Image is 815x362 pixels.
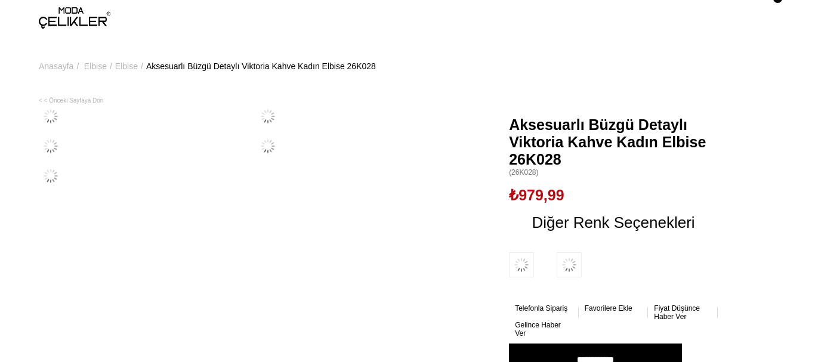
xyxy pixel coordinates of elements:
[585,304,632,313] span: Favorilere Ekle
[84,36,107,97] a: Elbise
[39,7,110,29] img: logo
[515,304,573,313] a: Telefonla Sipariş
[84,36,115,97] li: >
[256,104,280,128] img: Viktoria elbise 26K028
[532,213,694,232] span: Diğer Renk Seçenekleri
[39,36,82,97] li: >
[256,134,280,158] img: Viktoria elbise 26K028
[39,134,63,158] img: Viktoria elbise 26K028
[115,36,146,97] li: >
[39,164,63,188] img: Viktoria elbise 26K028
[509,252,534,277] img: Aksesuarlı Büzgü Detaylı Viktoria Hardal Kadın Elbise 26K028
[509,168,718,177] span: (26K028)
[39,36,73,97] a: Anasayfa
[115,36,138,97] a: Elbise
[515,321,573,338] a: Gelince Haber Ver
[557,252,582,277] img: Aksesuarlı Büzgü Detaylı Viktoria Siyah Kadın elbise 26K028
[585,304,643,313] a: Favorilere Ekle
[509,116,718,168] span: Aksesuarlı Büzgü Detaylı Viktoria Kahve Kadın Elbise 26K028
[39,104,63,128] img: Viktoria elbise 26K028
[509,186,564,204] span: ₺979,99
[146,36,376,97] a: Aksesuarlı Büzgü Detaylı Viktoria Kahve Kadın Elbise 26K028
[654,304,712,321] a: Fiyat Düşünce Haber Ver
[515,304,567,313] span: Telefonla Sipariş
